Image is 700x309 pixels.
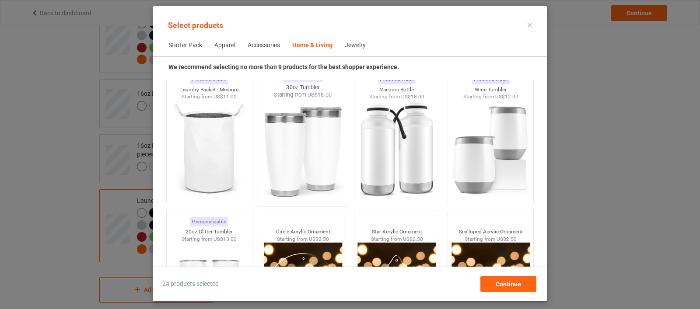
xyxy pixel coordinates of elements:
div: Star Acrylic Ornament [354,228,440,236]
div: Starting from [354,93,440,101]
div: Vacuum Bottle [354,86,440,94]
div: Starting from [167,236,252,243]
div: Personalizable [190,217,228,226]
span: 24 products selected [162,280,219,288]
span: US$18.00 [308,91,332,98]
span: US$13.00 [213,236,237,242]
span: Select products [168,21,223,30]
div: Starting from [448,93,533,101]
span: Continue [496,281,521,288]
span: US$11.00 [213,94,237,100]
div: Personalizable [190,75,228,84]
span: US$2.50 [403,236,423,242]
div: Starting from [354,236,440,243]
div: 30oz Tumbler [258,83,348,91]
img: regular.jpg [358,101,436,198]
strong: We recommend selecting no more than 9 products for the best shopper experience. [168,63,399,70]
div: Starting from [448,236,533,243]
span: US$2.50 [497,236,517,242]
div: Apparel [214,41,235,50]
div: Circle Acrylic Ornament [260,228,346,236]
div: Wine Tumbler [448,86,533,94]
div: Home & Living [292,41,332,50]
div: Starting from [258,91,348,98]
div: Continue [480,276,536,292]
div: Jewelry [345,41,366,50]
img: regular.jpg [170,101,248,198]
span: Starter Pack [162,35,208,56]
div: Personalizable [378,75,416,84]
span: US$18.00 [401,94,424,100]
div: 20oz Glitter Tumbler [167,228,252,236]
div: Starting from [260,236,346,243]
div: Starting from [167,93,252,101]
div: Accessories [248,41,280,50]
div: Scalloped Acrylic Ornament [448,228,533,236]
img: regular.jpg [262,99,344,201]
span: US$2.50 [309,236,329,242]
div: Personalizable [283,72,323,82]
div: Laundry Basket - Medium [167,86,252,94]
span: US$12.00 [495,94,518,100]
img: regular.jpg [451,101,530,198]
div: Personalizable [472,75,510,84]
